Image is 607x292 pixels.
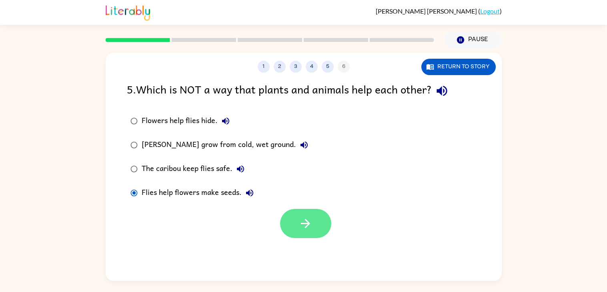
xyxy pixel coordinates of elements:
div: ( ) [376,7,502,15]
div: 5 . Which is NOT a way that plants and animals help each other? [127,81,481,101]
button: 3 [290,61,302,73]
button: The caribou keep flies safe. [232,161,248,177]
button: 5 [322,61,334,73]
button: Flies help flowers make seeds. [242,185,258,201]
button: Return to story [421,59,496,75]
div: The caribou keep flies safe. [142,161,248,177]
button: [PERSON_NAME] grow from cold, wet ground. [296,137,312,153]
a: Logout [480,7,500,15]
button: Pause [444,31,502,49]
div: [PERSON_NAME] grow from cold, wet ground. [142,137,312,153]
button: 1 [258,61,270,73]
img: Literably [106,3,150,21]
span: [PERSON_NAME] [PERSON_NAME] [376,7,478,15]
div: Flies help flowers make seeds. [142,185,258,201]
button: 4 [306,61,318,73]
div: Flowers help flies hide. [142,113,234,129]
button: Flowers help flies hide. [218,113,234,129]
button: 2 [274,61,286,73]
